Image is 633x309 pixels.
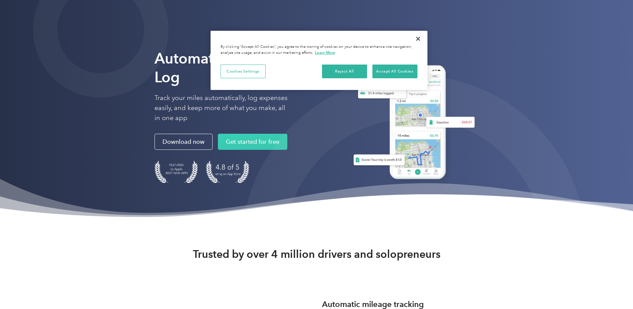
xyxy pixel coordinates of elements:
[411,31,425,46] button: Close
[154,49,315,86] strong: Automate Your Mileage Log
[154,134,213,150] a: Download now
[315,50,335,55] a: More information about your privacy, opens in a new tab
[221,44,417,56] div: By clicking “Accept All Cookies”, you agree to the storing of cookies on your device to enhance s...
[154,93,288,123] p: Track your miles automatically, log expenses easily, and keep more of what you make, all in one app
[221,65,266,79] button: Cookies Settings
[372,65,417,79] button: Accept All Cookies
[218,134,287,150] a: Get started for free
[211,31,427,90] div: Privacy
[154,161,198,183] img: Badge for Featured by Apple Best New Apps
[322,65,367,79] button: Reject All
[211,31,427,90] div: Cookie banner
[206,161,249,183] img: 4.9 out of 5 stars on the app store
[193,247,440,261] strong: Trusted by over 4 million drivers and solopreneurs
